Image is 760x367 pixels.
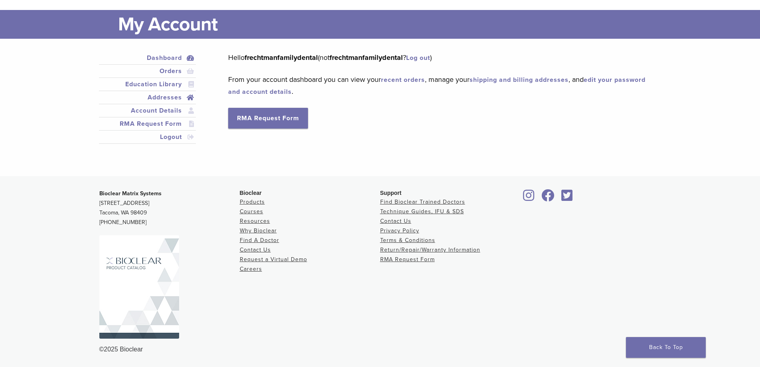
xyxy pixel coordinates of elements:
a: Addresses [101,93,195,102]
a: Request a Virtual Demo [240,256,307,263]
a: Resources [240,218,270,224]
a: Bioclear [521,194,537,202]
a: Account Details [101,106,195,115]
strong: frechtmanfamilydental [330,53,403,62]
a: Return/Repair/Warranty Information [380,246,480,253]
a: shipping and billing addresses [470,76,569,84]
a: Contact Us [240,246,271,253]
a: Orders [101,66,195,76]
a: Bioclear [559,194,576,202]
a: Contact Us [380,218,411,224]
p: From your account dashboard you can view your , manage your , and . [228,73,649,97]
div: ©2025 Bioclear [99,345,661,354]
a: Dashboard [101,53,195,63]
img: Bioclear [99,235,179,339]
p: Hello (not ? ) [228,52,649,63]
a: Courses [240,208,263,215]
a: RMA Request Form [380,256,435,263]
a: Back To Top [626,337,706,358]
a: Log out [406,54,430,62]
a: recent orders [381,76,425,84]
a: Technique Guides, IFU & SDS [380,208,464,215]
a: Bioclear [539,194,557,202]
p: [STREET_ADDRESS] Tacoma, WA 98409 [PHONE_NUMBER] [99,189,240,227]
nav: Account pages [99,52,196,153]
span: Bioclear [240,190,262,196]
a: RMA Request Form [101,119,195,129]
strong: Bioclear Matrix Systems [99,190,162,197]
strong: frechtmanfamilydental [245,53,318,62]
a: Find Bioclear Trained Doctors [380,198,465,205]
a: Find A Doctor [240,237,279,244]
a: Why Bioclear [240,227,277,234]
span: Support [380,190,402,196]
a: Privacy Policy [380,227,419,234]
a: Logout [101,132,195,142]
a: Careers [240,266,262,272]
a: RMA Request Form [228,108,308,129]
a: Education Library [101,79,195,89]
h1: My Account [118,10,661,39]
a: Terms & Conditions [380,237,435,244]
a: Products [240,198,265,205]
